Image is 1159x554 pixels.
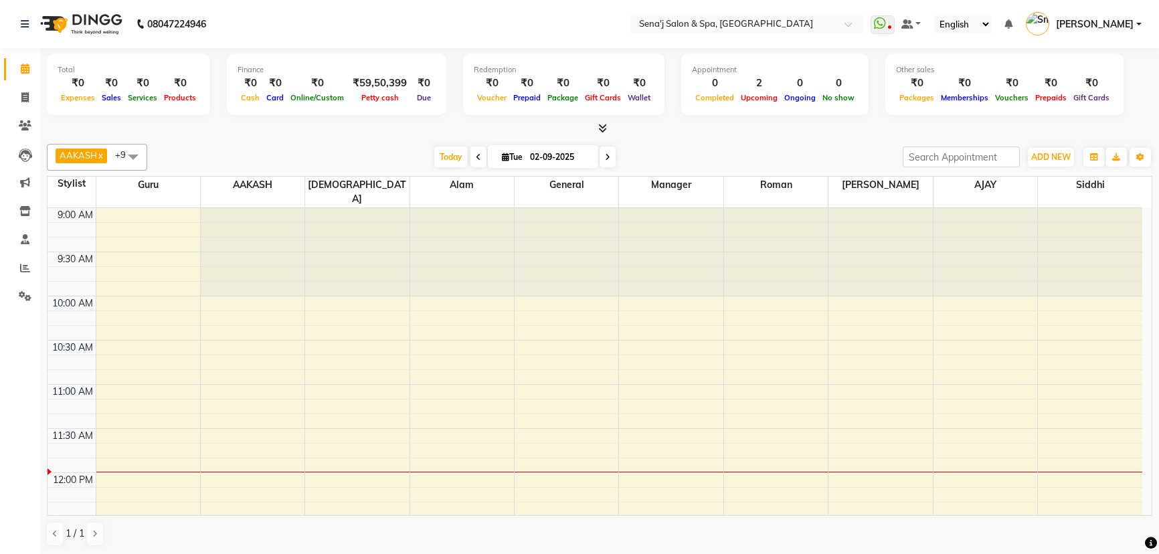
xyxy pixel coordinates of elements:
[161,76,199,91] div: ₹0
[1032,93,1070,102] span: Prepaids
[933,177,1037,193] span: AJAY
[58,64,199,76] div: Total
[1070,93,1113,102] span: Gift Cards
[515,177,618,193] span: General
[48,177,96,191] div: Stylist
[263,93,287,102] span: Card
[287,76,347,91] div: ₹0
[544,93,582,102] span: Package
[34,5,126,43] img: logo
[358,93,402,102] span: Petty cash
[896,76,938,91] div: ₹0
[238,93,263,102] span: Cash
[305,177,409,207] span: [DEMOGRAPHIC_DATA]
[434,147,468,167] span: Today
[499,152,526,162] span: Tue
[819,76,858,91] div: 0
[1038,177,1142,193] span: Siddhi
[263,76,287,91] div: ₹0
[938,93,992,102] span: Memberships
[55,208,96,222] div: 9:00 AM
[896,93,938,102] span: Packages
[737,93,781,102] span: Upcoming
[58,76,98,91] div: ₹0
[97,150,103,161] a: x
[781,93,819,102] span: Ongoing
[201,177,304,193] span: AAKASH
[474,93,510,102] span: Voucher
[55,252,96,266] div: 9:30 AM
[737,76,781,91] div: 2
[410,177,514,193] span: Alam
[544,76,582,91] div: ₹0
[510,93,544,102] span: Prepaid
[347,76,412,91] div: ₹59,50,399
[98,76,124,91] div: ₹0
[474,76,510,91] div: ₹0
[238,64,436,76] div: Finance
[992,93,1032,102] span: Vouchers
[147,5,206,43] b: 08047224946
[903,147,1020,167] input: Search Appointment
[819,93,858,102] span: No show
[1070,76,1113,91] div: ₹0
[526,147,593,167] input: 2025-09-02
[692,76,737,91] div: 0
[582,93,624,102] span: Gift Cards
[50,385,96,399] div: 11:00 AM
[1026,12,1049,35] img: Smita Acharekar
[474,64,654,76] div: Redemption
[1032,76,1070,91] div: ₹0
[50,429,96,443] div: 11:30 AM
[287,93,347,102] span: Online/Custom
[98,93,124,102] span: Sales
[896,64,1113,76] div: Other sales
[60,150,97,161] span: AAKASH
[1056,17,1134,31] span: [PERSON_NAME]
[124,76,161,91] div: ₹0
[828,177,932,193] span: [PERSON_NAME]
[992,76,1032,91] div: ₹0
[50,296,96,310] div: 10:00 AM
[115,149,136,160] span: +9
[58,93,98,102] span: Expenses
[692,93,737,102] span: Completed
[624,93,654,102] span: Wallet
[619,177,723,193] span: Manager
[781,76,819,91] div: 0
[692,64,858,76] div: Appointment
[50,341,96,355] div: 10:30 AM
[412,76,436,91] div: ₹0
[238,76,263,91] div: ₹0
[624,76,654,91] div: ₹0
[582,76,624,91] div: ₹0
[66,527,84,541] span: 1 / 1
[96,177,200,193] span: Guru
[124,93,161,102] span: Services
[510,76,544,91] div: ₹0
[938,76,992,91] div: ₹0
[724,177,828,193] span: Roman
[50,473,96,487] div: 12:00 PM
[1028,148,1074,167] button: ADD NEW
[1031,152,1071,162] span: ADD NEW
[161,93,199,102] span: Products
[414,93,434,102] span: Due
